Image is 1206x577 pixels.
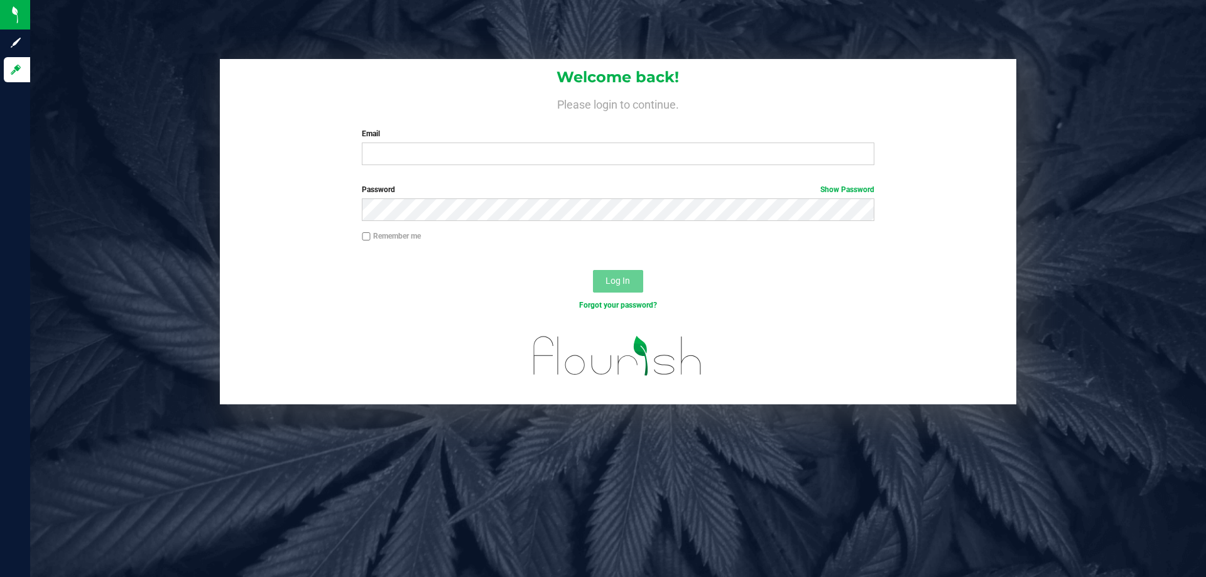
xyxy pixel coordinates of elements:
[518,324,717,388] img: flourish_logo.svg
[362,230,421,242] label: Remember me
[220,95,1016,111] h4: Please login to continue.
[606,276,630,286] span: Log In
[9,63,22,76] inline-svg: Log in
[362,185,395,194] span: Password
[593,270,643,293] button: Log In
[9,36,22,49] inline-svg: Sign up
[362,128,874,139] label: Email
[362,232,371,241] input: Remember me
[220,69,1016,85] h1: Welcome back!
[579,301,657,310] a: Forgot your password?
[820,185,874,194] a: Show Password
